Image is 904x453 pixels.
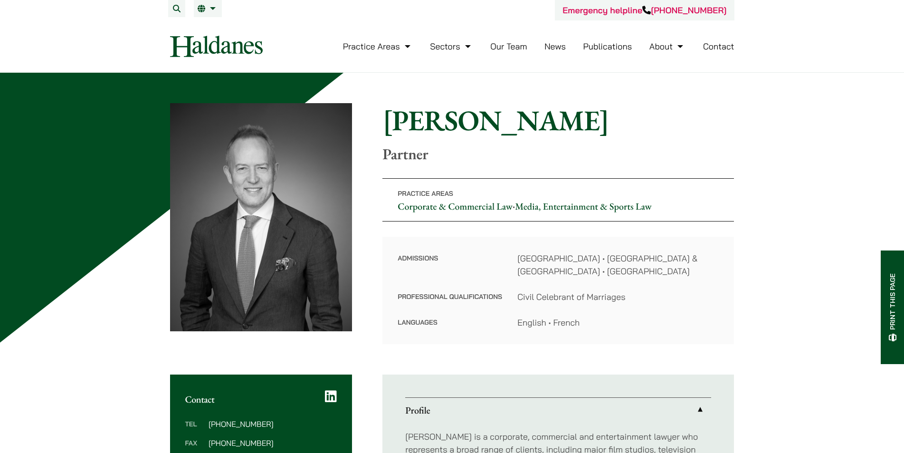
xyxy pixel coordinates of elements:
[382,178,734,222] p: •
[703,41,734,52] a: Contact
[325,390,337,403] a: LinkedIn
[170,36,263,57] img: Logo of Haldanes
[517,252,719,278] dd: [GEOGRAPHIC_DATA] • [GEOGRAPHIC_DATA] & [GEOGRAPHIC_DATA] • [GEOGRAPHIC_DATA]
[382,103,734,137] h1: [PERSON_NAME]
[185,394,337,405] h2: Contact
[517,316,719,329] dd: English • French
[515,200,651,212] a: Media, Entertainment & Sports Law
[430,41,473,52] a: Sectors
[185,420,205,439] dt: Tel
[398,200,513,212] a: Corporate & Commercial Law
[209,420,337,428] dd: [PHONE_NUMBER]
[398,252,502,290] dt: Admissions
[398,290,502,316] dt: Professional Qualifications
[398,316,502,329] dt: Languages
[405,398,711,423] a: Profile
[198,5,218,12] a: EN
[490,41,527,52] a: Our Team
[583,41,632,52] a: Publications
[209,439,337,447] dd: [PHONE_NUMBER]
[382,145,734,163] p: Partner
[517,290,719,303] dd: Civil Celebrant of Marriages
[398,189,453,198] span: Practice Areas
[649,41,685,52] a: About
[562,5,726,16] a: Emergency helpline[PHONE_NUMBER]
[343,41,413,52] a: Practice Areas
[544,41,566,52] a: News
